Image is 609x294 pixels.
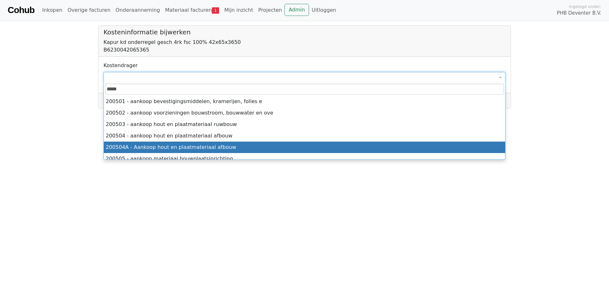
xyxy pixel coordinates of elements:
span: PHB Deventer B.V. [557,10,601,17]
a: Inkopen [39,4,65,17]
a: Overige facturen [65,4,113,17]
a: Admin [284,4,309,16]
a: Cohub [8,3,34,18]
a: Uitloggen [309,4,339,17]
li: 200503 - aankoop hout en plaatmateriaal ruwbouw [104,119,505,130]
li: 200504A - Aankoop hout en plaatmateriaal afbouw [104,142,505,153]
li: 200504 - aankoop hout en plaatmateriaal afbouw [104,130,505,142]
span: 1 [212,7,219,14]
li: 200501 - aankoop bevestigingsmiddelen, kramerijen, folies e [104,96,505,107]
a: Onderaanneming [113,4,162,17]
div: B6230042065365 [104,46,505,54]
label: Kostendrager [104,62,138,69]
span: Ingelogd onder: [569,3,601,10]
h5: Kosteninformatie bijwerken [104,28,505,36]
a: Materiaal facturen1 [162,4,222,17]
a: Projecten [256,4,285,17]
a: Mijn inzicht [222,4,256,17]
li: 200505 - aankoop materiaal bouwplaatsinrichting [104,153,505,164]
li: 200502 - aankoop voorzieningen bouwstroom, bouwwater en ove [104,107,505,119]
div: Kapur kd onderregel gesch 4rk fsc 100% 42x65x3650 [104,38,505,46]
